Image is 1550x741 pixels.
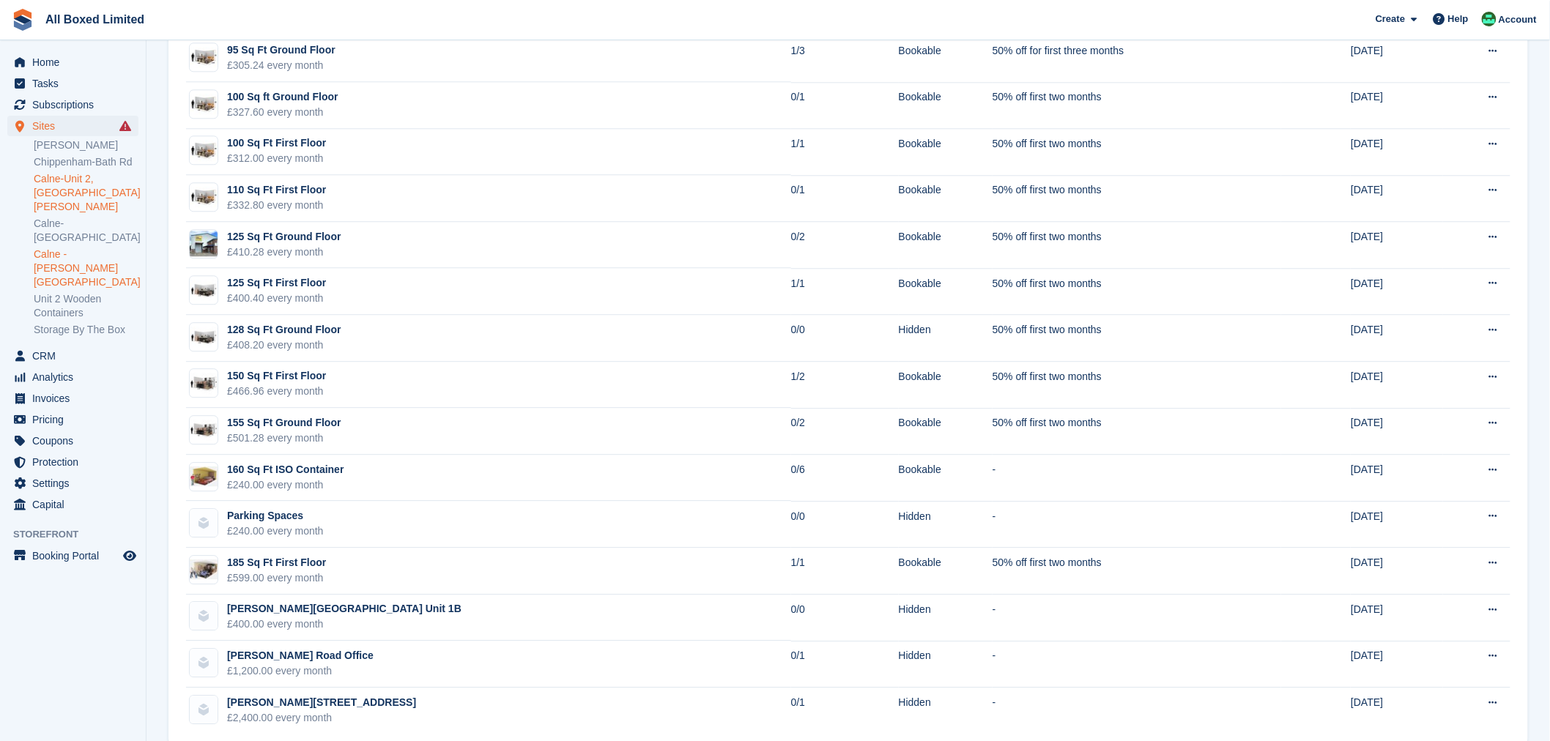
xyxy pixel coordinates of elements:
td: 50% off first two months [993,408,1281,455]
img: 20ft.jpg [190,466,218,487]
td: Bookable [899,82,993,129]
span: Settings [32,473,120,494]
td: 0/1 [791,82,899,129]
span: CRM [32,346,120,366]
td: [DATE] [1351,548,1442,595]
span: Capital [32,494,120,515]
img: blank-unit-type-icon-ffbac7b88ba66c5e286b0e438baccc4b9c83835d4c34f86887a83fc20ec27e7b.svg [190,649,218,677]
div: Parking Spaces [227,508,324,524]
a: Storage By The Box [34,323,138,337]
td: Hidden [899,641,993,688]
div: 100 Sq ft Ground Floor [227,89,338,105]
a: menu [7,494,138,515]
div: 95 Sq Ft Ground Floor [227,42,335,58]
div: £332.80 every month [227,198,326,213]
td: [DATE] [1351,595,1442,641]
img: 110%20sq%20ft.jpg [190,187,218,208]
a: All Boxed Limited [40,7,150,31]
a: Calne -[PERSON_NAME][GEOGRAPHIC_DATA] [34,247,138,289]
div: £2,400.00 every month [227,710,416,726]
td: - [993,641,1281,688]
td: - [993,688,1281,734]
a: menu [7,473,138,494]
img: blank-unit-type-icon-ffbac7b88ba66c5e286b0e438baccc4b9c83835d4c34f86887a83fc20ec27e7b.svg [190,696,218,723]
img: Enquiries [1482,12,1497,26]
img: 95sq%20ft.jpg [190,47,218,68]
td: 50% off for first three months [993,35,1281,82]
div: £240.00 every month [227,524,324,539]
td: Hidden [899,501,993,548]
td: - [993,455,1281,502]
td: Bookable [899,129,993,176]
td: 1/2 [791,362,899,409]
td: 50% off first two months [993,222,1281,269]
img: 125-sqft-unit.jpg [190,280,218,301]
img: 100-sqft-unit.jpg [190,140,218,161]
img: 128%20sq%20ft.jpg [190,327,218,348]
div: 150 Sq Ft First Floor [227,368,326,384]
span: Sites [32,116,120,136]
img: Harris%20Road.jpg [190,231,218,256]
img: stora-icon-8386f47178a22dfd0bd8f6a31ec36ba5ce8667c1dd55bd0f319d3a0aa187defe.svg [12,9,34,31]
td: 50% off first two months [993,82,1281,129]
div: 100 Sq Ft First Floor [227,135,326,151]
a: Calne-[GEOGRAPHIC_DATA] [34,217,138,245]
td: Bookable [899,175,993,222]
td: [DATE] [1351,455,1442,502]
td: [DATE] [1351,641,1442,688]
img: blank-unit-type-icon-ffbac7b88ba66c5e286b0e438baccc4b9c83835d4c34f86887a83fc20ec27e7b.svg [190,602,218,630]
span: Help [1448,12,1469,26]
td: [DATE] [1351,35,1442,82]
div: [PERSON_NAME][STREET_ADDRESS] [227,695,416,710]
td: Bookable [899,362,993,409]
img: 12.5x12_MEASURE%20(1).jpg [190,373,218,394]
img: blank-unit-type-icon-ffbac7b88ba66c5e286b0e438baccc4b9c83835d4c34f86887a83fc20ec27e7b.svg [190,509,218,537]
td: 1/1 [791,268,899,315]
a: Calne-Unit 2, [GEOGRAPHIC_DATA][PERSON_NAME] [34,172,138,214]
td: 1/3 [791,35,899,82]
td: 50% off first two months [993,175,1281,222]
td: Hidden [899,595,993,641]
a: menu [7,388,138,409]
span: Account [1499,12,1537,27]
td: 0/0 [791,315,899,362]
td: Bookable [899,548,993,595]
td: - [993,501,1281,548]
div: 125 Sq Ft Ground Floor [227,229,341,245]
td: 0/1 [791,641,899,688]
td: 0/6 [791,455,899,502]
a: menu [7,452,138,472]
span: Storefront [13,527,146,542]
div: 185 Sq Ft First Floor [227,555,326,570]
span: Analytics [32,367,120,387]
td: [DATE] [1351,268,1442,315]
td: [DATE] [1351,129,1442,176]
td: 0/0 [791,595,899,641]
td: [DATE] [1351,315,1442,362]
div: 155 Sq Ft Ground Floor [227,415,341,431]
div: £466.96 every month [227,384,326,399]
div: 125 Sq Ft First Floor [227,275,326,291]
td: - [993,595,1281,641]
div: £327.60 every month [227,105,338,120]
td: Bookable [899,268,993,315]
div: £240.00 every month [227,477,344,493]
td: 0/2 [791,222,899,269]
div: £305.24 every month [227,58,335,73]
img: 185sqft.jpg [190,559,218,579]
div: 160 Sq Ft ISO Container [227,462,344,477]
td: [DATE] [1351,175,1442,222]
td: 50% off first two months [993,315,1281,362]
span: Create [1376,12,1405,26]
div: [PERSON_NAME][GEOGRAPHIC_DATA] Unit 1B [227,601,461,617]
span: Subscriptions [32,94,120,115]
a: Unit 2 Wooden Containers [34,292,138,320]
img: 100-sqft-unit.jpg [190,94,218,115]
a: Preview store [121,547,138,565]
td: [DATE] [1351,688,1442,734]
td: [DATE] [1351,222,1442,269]
td: 0/1 [791,175,899,222]
a: menu [7,73,138,94]
a: [PERSON_NAME] [34,138,138,152]
td: 0/1 [791,688,899,734]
